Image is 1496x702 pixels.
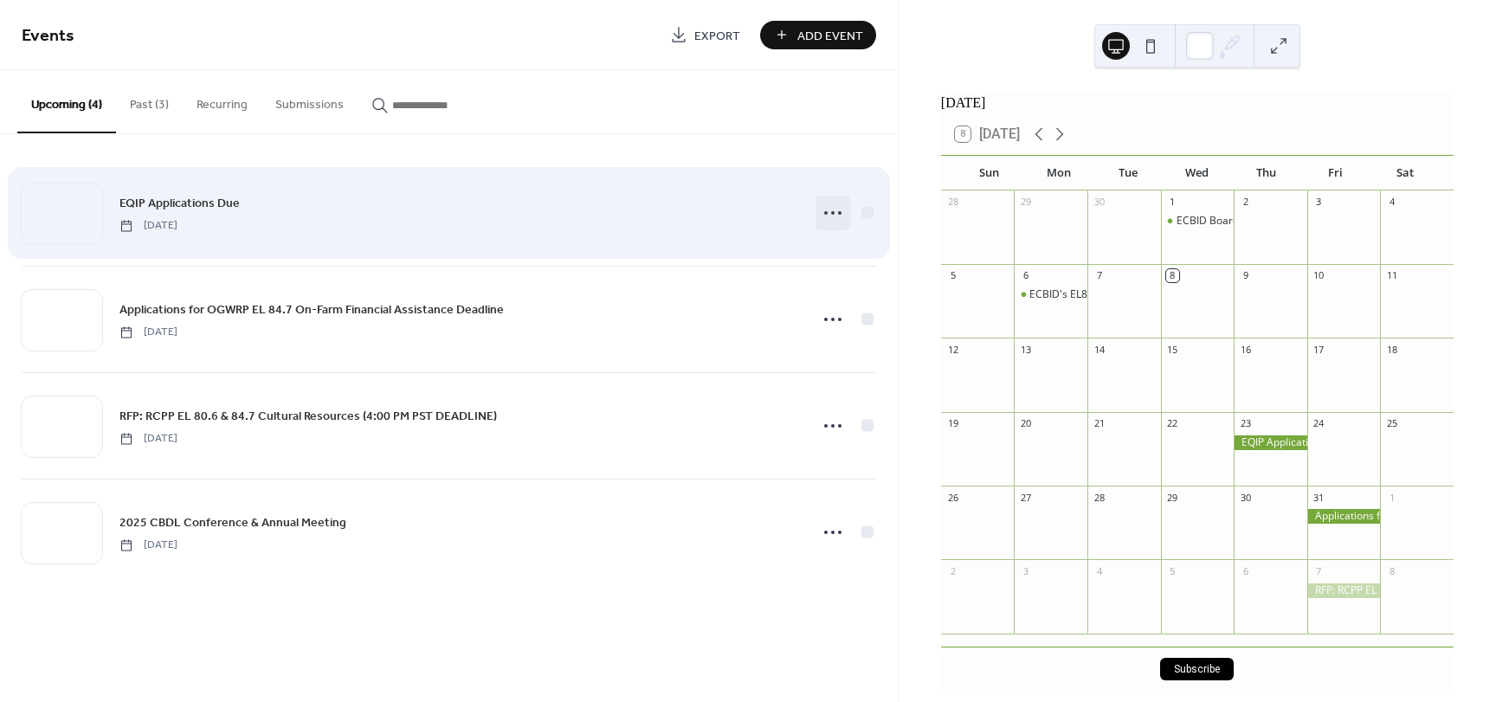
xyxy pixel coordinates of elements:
[1093,269,1106,282] div: 7
[22,19,74,53] span: Events
[1093,564,1106,577] div: 4
[1024,156,1093,190] div: Mon
[119,512,346,532] a: 2025 CBDL Conference & Annual Meeting
[941,93,1454,113] div: [DATE]
[1166,343,1179,356] div: 15
[1239,491,1252,504] div: 30
[1160,658,1234,680] button: Subscribe
[119,193,240,213] a: EQIP Applications Due
[657,21,753,49] a: Export
[1312,196,1325,209] div: 3
[261,70,358,132] button: Submissions
[17,70,116,133] button: Upcoming (4)
[1312,417,1325,430] div: 24
[946,564,959,577] div: 2
[1093,156,1163,190] div: Tue
[1019,491,1032,504] div: 27
[1385,491,1398,504] div: 1
[1166,564,1179,577] div: 5
[1093,196,1106,209] div: 30
[119,325,177,340] span: [DATE]
[946,269,959,282] div: 5
[1014,287,1087,302] div: ECBID's EL84.7 Groundbreaking Celebration
[1093,417,1106,430] div: 21
[1385,343,1398,356] div: 18
[1307,509,1381,524] div: Applications for OGWRP EL 84.7 On-Farm Financial Assistance Deadline
[119,218,177,234] span: [DATE]
[1019,343,1032,356] div: 13
[1234,435,1307,450] div: EQIP Applications Due
[1019,564,1032,577] div: 3
[1166,269,1179,282] div: 8
[1239,343,1252,356] div: 16
[119,301,504,319] span: Applications for OGWRP EL 84.7 On-Farm Financial Assistance Deadline
[1166,417,1179,430] div: 22
[797,27,863,45] span: Add Event
[183,70,261,132] button: Recurring
[1093,491,1106,504] div: 28
[1312,269,1325,282] div: 10
[955,156,1024,190] div: Sun
[1019,196,1032,209] div: 29
[1019,417,1032,430] div: 20
[694,27,740,45] span: Export
[1385,564,1398,577] div: 8
[946,343,959,356] div: 12
[1385,269,1398,282] div: 11
[1312,343,1325,356] div: 17
[946,491,959,504] div: 26
[119,514,346,532] span: 2025 CBDL Conference & Annual Meeting
[1029,287,1242,302] div: ECBID's EL84.7 Groundbreaking Celebration
[1239,196,1252,209] div: 2
[1312,564,1325,577] div: 7
[946,196,959,209] div: 28
[119,195,240,213] span: EQIP Applications Due
[1163,156,1232,190] div: Wed
[1177,214,1281,229] div: ECBID Board Meeting
[946,417,959,430] div: 19
[119,406,497,426] a: RFP: RCPP EL 80.6 & 84.7 Cultural Resources (4:00 PM PST DEADLINE)
[1166,491,1179,504] div: 29
[1019,269,1032,282] div: 6
[1239,417,1252,430] div: 23
[1161,214,1235,229] div: ECBID Board Meeting
[1093,343,1106,356] div: 14
[1166,196,1179,209] div: 1
[116,70,183,132] button: Past (3)
[119,408,497,426] span: RFP: RCPP EL 80.6 & 84.7 Cultural Resources (4:00 PM PST DEADLINE)
[760,21,876,49] button: Add Event
[1239,564,1252,577] div: 6
[119,299,504,319] a: Applications for OGWRP EL 84.7 On-Farm Financial Assistance Deadline
[1301,156,1370,190] div: Fri
[1312,491,1325,504] div: 31
[1239,269,1252,282] div: 9
[1385,417,1398,430] div: 25
[1385,196,1398,209] div: 4
[1307,583,1381,598] div: RFP: RCPP EL 80.6 & 84.7 Cultural Resources (4:00 PM PST DEADLINE)
[1370,156,1440,190] div: Sat
[119,431,177,447] span: [DATE]
[1232,156,1301,190] div: Thu
[119,538,177,553] span: [DATE]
